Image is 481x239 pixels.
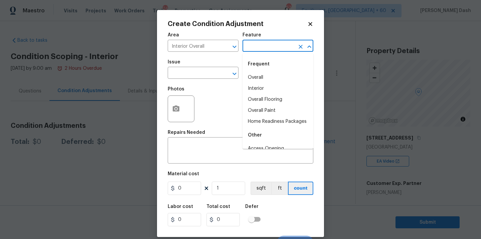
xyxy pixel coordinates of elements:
h5: Total cost [206,204,230,209]
h5: Feature [243,33,261,37]
h5: Defer [245,204,259,209]
li: Home Readiness Packages [243,116,313,127]
button: sqft [251,182,271,195]
button: Open [230,69,239,78]
li: Interior [243,83,313,94]
h5: Area [168,33,179,37]
li: Overall [243,72,313,83]
li: Access Opening [243,143,313,154]
button: count [288,182,313,195]
div: Frequent [243,56,313,72]
button: ft [271,182,288,195]
h2: Create Condition Adjustment [168,21,307,27]
button: Clear [296,42,305,51]
li: Overall Flooring [243,94,313,105]
button: Close [305,42,314,51]
h5: Issue [168,60,180,64]
div: Other [243,127,313,143]
h5: Photos [168,87,184,91]
li: Overall Paint [243,105,313,116]
button: Open [230,42,239,51]
h5: Material cost [168,172,199,176]
h5: Repairs Needed [168,130,205,135]
h5: Labor cost [168,204,193,209]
